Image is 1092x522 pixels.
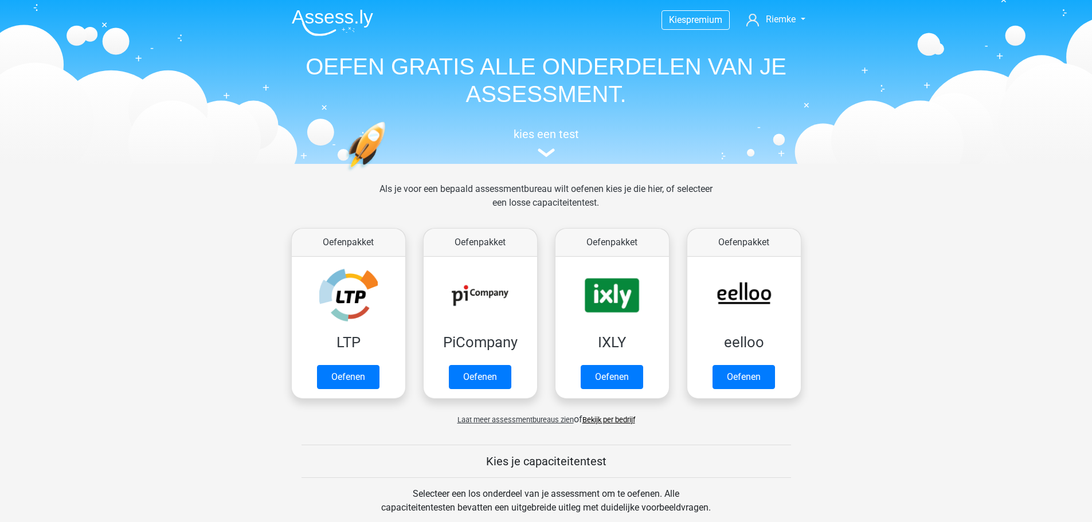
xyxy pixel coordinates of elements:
h5: kies een test [283,127,810,141]
a: Oefenen [449,365,511,389]
a: Oefenen [317,365,379,389]
a: Bekijk per bedrijf [582,415,635,424]
div: of [283,403,810,426]
img: oefenen [346,121,430,225]
div: Als je voor een bepaald assessmentbureau wilt oefenen kies je die hier, of selecteer een losse ca... [370,182,722,223]
a: Riemke [742,13,809,26]
span: Laat meer assessmentbureaus zien [457,415,574,424]
span: Riemke [766,14,796,25]
h1: OEFEN GRATIS ALLE ONDERDELEN VAN JE ASSESSMENT. [283,53,810,108]
a: Kiespremium [662,12,729,28]
img: assessment [538,148,555,157]
span: Kies [669,14,686,25]
span: premium [686,14,722,25]
h5: Kies je capaciteitentest [302,454,791,468]
img: Assessly [292,9,373,36]
a: Oefenen [581,365,643,389]
a: kies een test [283,127,810,158]
a: Oefenen [713,365,775,389]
